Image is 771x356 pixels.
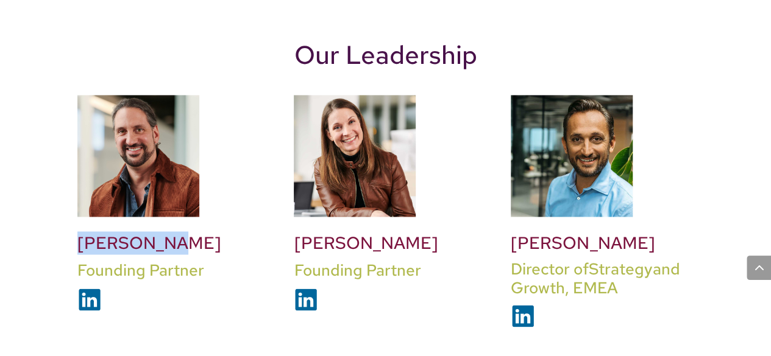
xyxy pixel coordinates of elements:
span: Director of and Growth, EMEA [511,259,680,298]
span: Founding Partner [294,260,421,281]
h1: Our Leadership [77,40,694,76]
img: kathy-3 [294,95,416,217]
img: david-2025 [511,95,633,217]
img: JPW-3 [77,95,199,217]
h2: [PERSON_NAME] [511,233,694,260]
span: Founding Partner [77,260,204,281]
h2: [PERSON_NAME] [77,233,260,260]
h2: [PERSON_NAME] [294,233,477,260]
span: Strategy [588,259,652,279]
